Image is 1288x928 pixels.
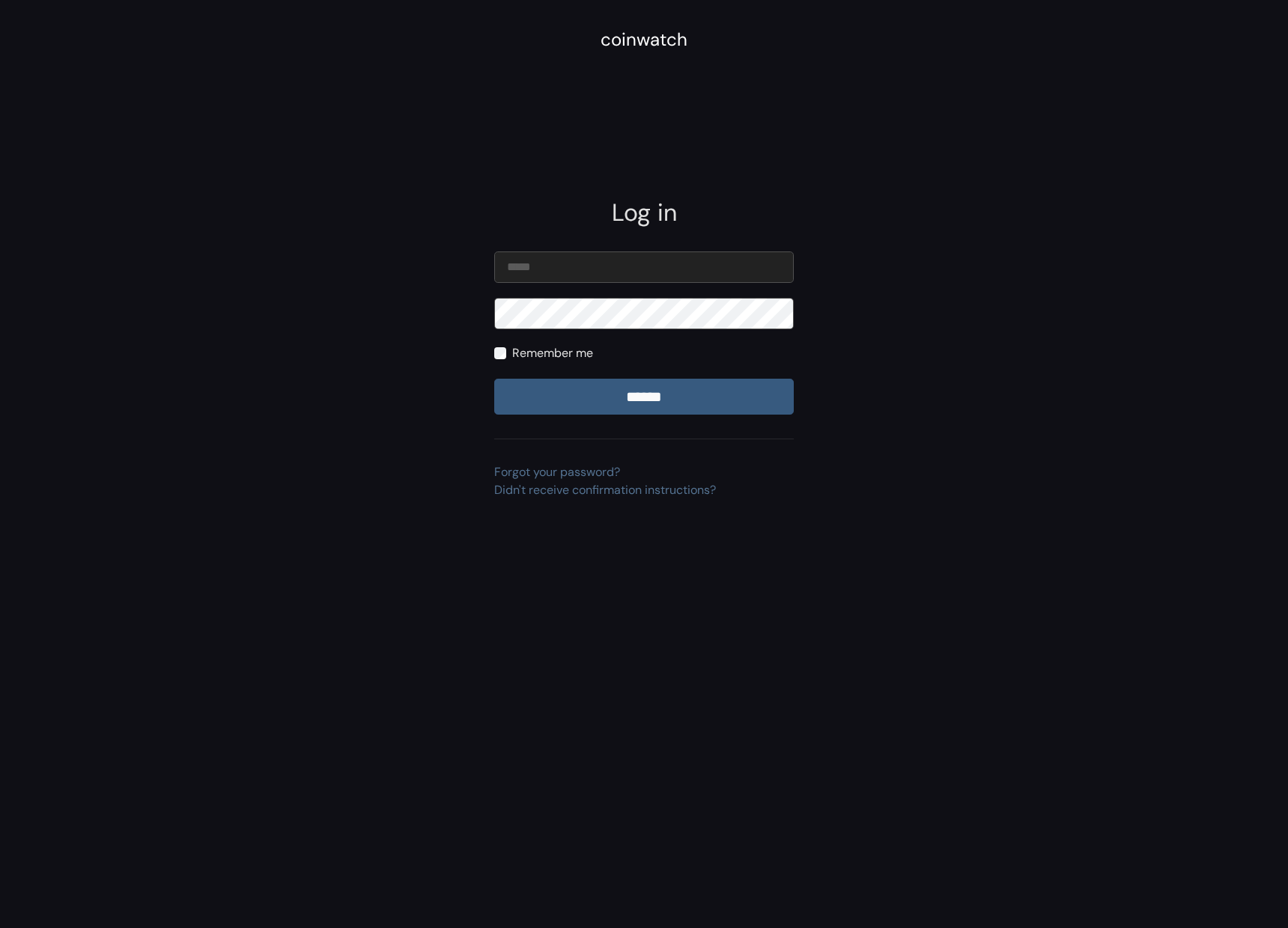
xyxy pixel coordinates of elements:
[601,26,687,53] div: coinwatch
[494,198,794,227] h2: Log in
[494,464,620,480] a: Forgot your password?
[494,482,716,498] a: Didn't receive confirmation instructions?
[512,344,593,362] label: Remember me
[601,34,687,49] a: coinwatch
